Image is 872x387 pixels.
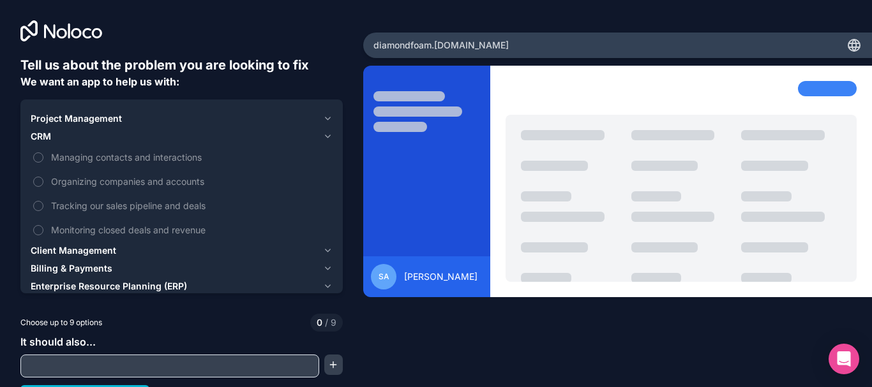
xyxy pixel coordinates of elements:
[31,262,112,275] span: Billing & Payments
[325,317,328,328] span: /
[829,344,859,374] div: Open Intercom Messenger
[31,128,333,145] button: CRM
[31,277,333,295] button: Enterprise Resource Planning (ERP)
[33,225,43,235] button: Monitoring closed deals and revenue
[31,110,333,128] button: Project Management
[51,223,330,237] span: Monitoring closed deals and revenue
[51,175,330,188] span: Organizing companies and accounts
[31,242,333,259] button: Client Management
[33,201,43,211] button: Tracking our sales pipeline and deals
[33,177,43,187] button: Organizing companies and accounts
[379,272,389,282] span: SA
[20,335,96,348] span: It should also...
[20,317,102,328] span: Choose up to 9 options
[322,316,336,329] span: 9
[31,244,116,257] span: Client Management
[33,152,43,163] button: Managing contacts and interactions
[31,112,122,125] span: Project Management
[31,259,333,277] button: Billing & Payments
[31,130,51,143] span: CRM
[51,150,330,164] span: Managing contacts and interactions
[373,39,509,52] span: diamondfoam .[DOMAIN_NAME]
[51,199,330,212] span: Tracking our sales pipeline and deals
[31,145,333,242] div: CRM
[317,316,322,329] span: 0
[31,280,187,293] span: Enterprise Resource Planning (ERP)
[20,75,179,88] span: We want an app to help us with:
[20,56,343,74] h6: Tell us about the problem you are looking to fix
[404,270,477,283] span: [PERSON_NAME]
